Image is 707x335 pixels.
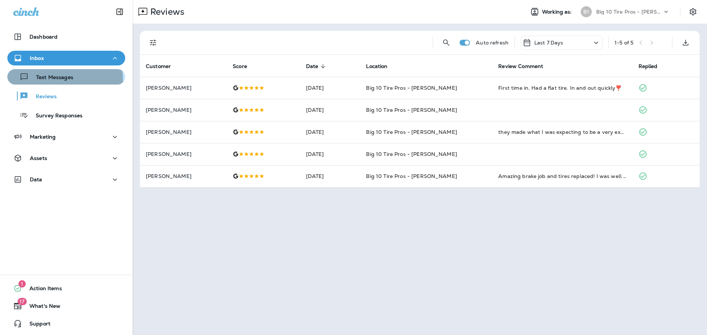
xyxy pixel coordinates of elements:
div: 1 - 5 of 5 [615,40,633,46]
span: Score [233,63,257,70]
span: Location [366,63,397,70]
span: Customer [146,63,171,70]
p: Auto refresh [476,40,509,46]
button: Support [7,316,125,331]
button: Filters [146,35,161,50]
p: Text Messages [29,74,73,81]
span: Date [306,63,319,70]
span: Replied [639,63,658,70]
span: Review Comment [498,63,553,70]
span: Support [22,321,50,329]
p: Assets [30,155,47,161]
p: Big 10 Tire Pros - [PERSON_NAME] [596,9,662,15]
span: What's New [22,303,60,312]
span: Replied [639,63,667,70]
p: Data [30,177,42,182]
button: Survey Responses [7,107,125,123]
p: Inbox [30,55,44,61]
td: [DATE] [300,121,360,143]
button: Reviews [7,88,125,104]
button: Dashboard [7,29,125,44]
span: Review Comment [498,63,543,70]
span: Customer [146,63,180,70]
span: Big 10 Tire Pros - [PERSON_NAME] [366,107,457,113]
button: Export as CSV [678,35,693,50]
p: [PERSON_NAME] [146,85,221,91]
p: Marketing [30,134,56,140]
p: Reviews [147,6,184,17]
div: B1 [581,6,592,17]
p: [PERSON_NAME] [146,151,221,157]
td: [DATE] [300,99,360,121]
div: First time in. Had a flat tire. In and out quickly❣️ [498,84,626,92]
button: Assets [7,151,125,165]
td: [DATE] [300,77,360,99]
td: [DATE] [300,143,360,165]
span: Big 10 Tire Pros - [PERSON_NAME] [366,151,457,157]
button: Collapse Sidebar [109,4,130,19]
p: Survey Responses [28,113,82,120]
p: [PERSON_NAME] [146,129,221,135]
button: Text Messages [7,69,125,85]
button: Marketing [7,129,125,144]
button: Inbox [7,51,125,65]
p: [PERSON_NAME] [146,107,221,113]
span: Big 10 Tire Pros - [PERSON_NAME] [366,173,457,179]
p: [PERSON_NAME] [146,173,221,179]
p: Last 7 Days [534,40,563,46]
button: Settings [686,5,700,18]
button: Data [7,172,125,187]
span: Working as: [542,9,573,15]
div: they made what I was expecting to be a very expensive process as pleasant as possible and much mo... [498,128,626,136]
span: 17 [17,298,27,305]
button: 17What's New [7,299,125,313]
button: 1Action Items [7,281,125,296]
span: Big 10 Tire Pros - [PERSON_NAME] [366,85,457,91]
span: Score [233,63,247,70]
span: Big 10 Tire Pros - [PERSON_NAME] [366,129,457,135]
p: Dashboard [29,34,57,40]
span: Location [366,63,387,70]
span: Date [306,63,328,70]
p: Reviews [28,93,57,100]
span: Action Items [22,285,62,294]
div: Amazing brake job and tires replaced! I was well aware my brakes were ROUGH and had been expectin... [498,172,626,180]
td: [DATE] [300,165,360,187]
button: Search Reviews [439,35,454,50]
span: 1 [18,280,26,288]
